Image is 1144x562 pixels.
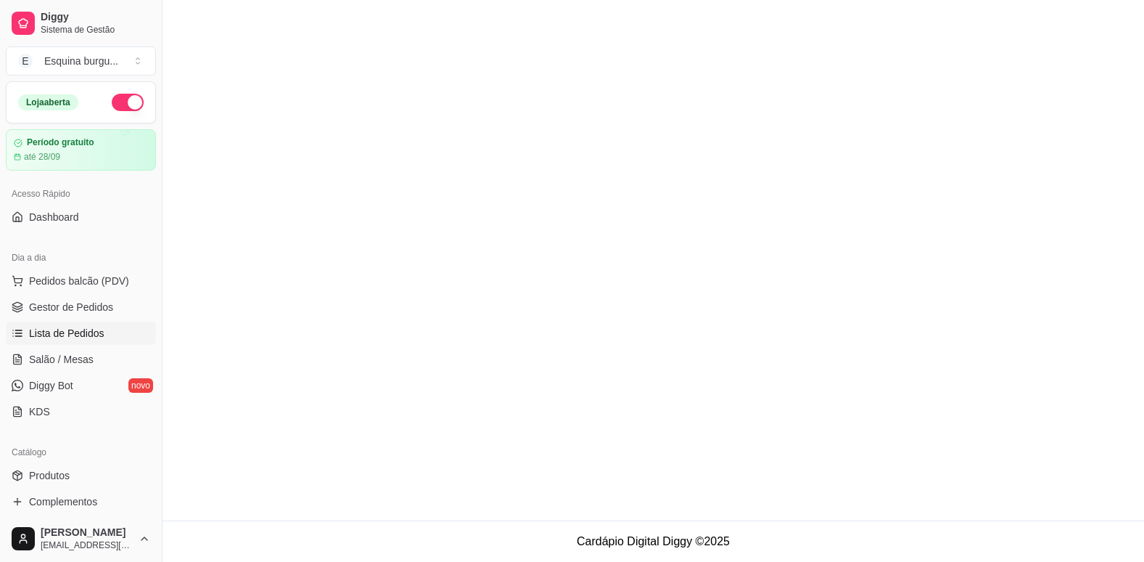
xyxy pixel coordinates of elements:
div: Esquina burgu ... [44,54,118,68]
div: Dia a dia [6,246,156,269]
div: Loja aberta [18,94,78,110]
article: até 28/09 [24,151,60,163]
button: Alterar Status [112,94,144,111]
button: Select a team [6,46,156,76]
a: KDS [6,400,156,423]
span: KDS [29,404,50,419]
span: Lista de Pedidos [29,326,104,341]
a: Dashboard [6,205,156,229]
span: E [18,54,33,68]
span: Dashboard [29,210,79,224]
footer: Cardápio Digital Diggy © 2025 [162,521,1144,562]
span: [EMAIL_ADDRESS][DOMAIN_NAME] [41,539,133,551]
span: Diggy Bot [29,378,73,393]
span: Produtos [29,468,70,483]
div: Acesso Rápido [6,182,156,205]
article: Período gratuito [27,137,94,148]
a: Gestor de Pedidos [6,296,156,319]
a: Diggy Botnovo [6,374,156,397]
div: Catálogo [6,441,156,464]
a: Salão / Mesas [6,348,156,371]
button: Pedidos balcão (PDV) [6,269,156,293]
button: [PERSON_NAME][EMAIL_ADDRESS][DOMAIN_NAME] [6,521,156,556]
span: Gestor de Pedidos [29,300,113,314]
span: Salão / Mesas [29,352,94,367]
span: Sistema de Gestão [41,24,150,36]
span: Diggy [41,11,150,24]
span: Pedidos balcão (PDV) [29,274,129,288]
a: Lista de Pedidos [6,322,156,345]
span: [PERSON_NAME] [41,526,133,539]
a: DiggySistema de Gestão [6,6,156,41]
a: Produtos [6,464,156,487]
a: Complementos [6,490,156,513]
span: Complementos [29,494,97,509]
a: Período gratuitoaté 28/09 [6,129,156,171]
